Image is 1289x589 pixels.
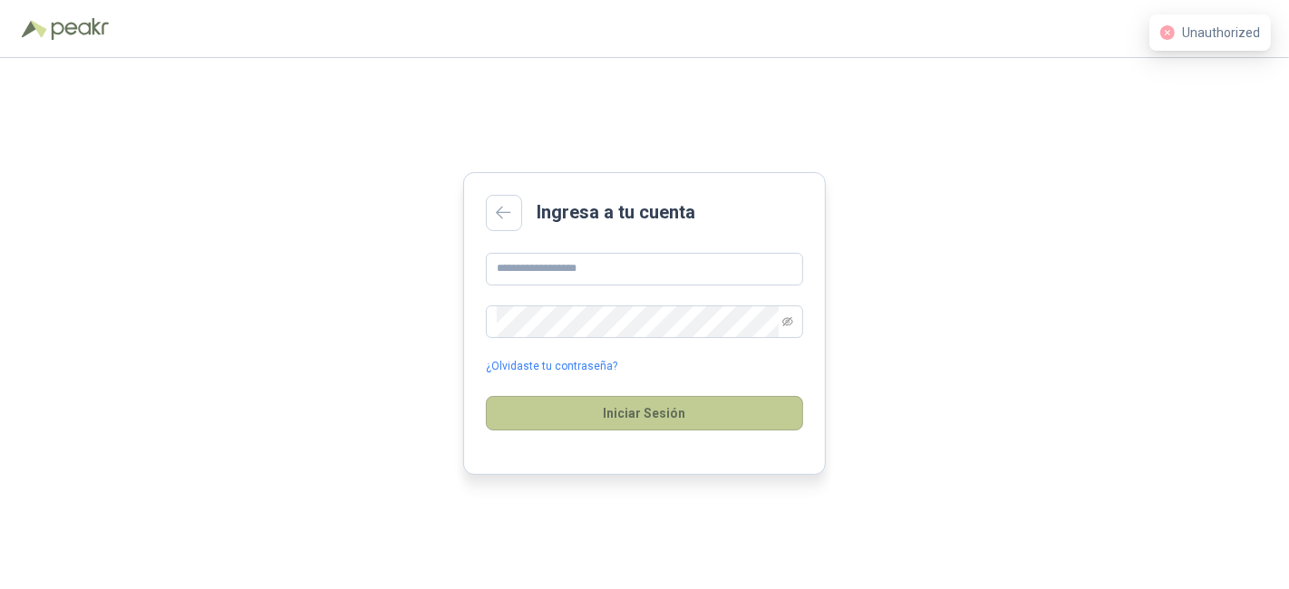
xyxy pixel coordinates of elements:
[1160,25,1175,40] span: close-circle
[782,316,793,327] span: eye-invisible
[1182,25,1260,40] span: Unauthorized
[486,358,617,375] a: ¿Olvidaste tu contraseña?
[537,198,695,227] h2: Ingresa a tu cuenta
[486,396,803,430] button: Iniciar Sesión
[22,20,47,38] img: Logo
[51,18,109,40] img: Peakr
